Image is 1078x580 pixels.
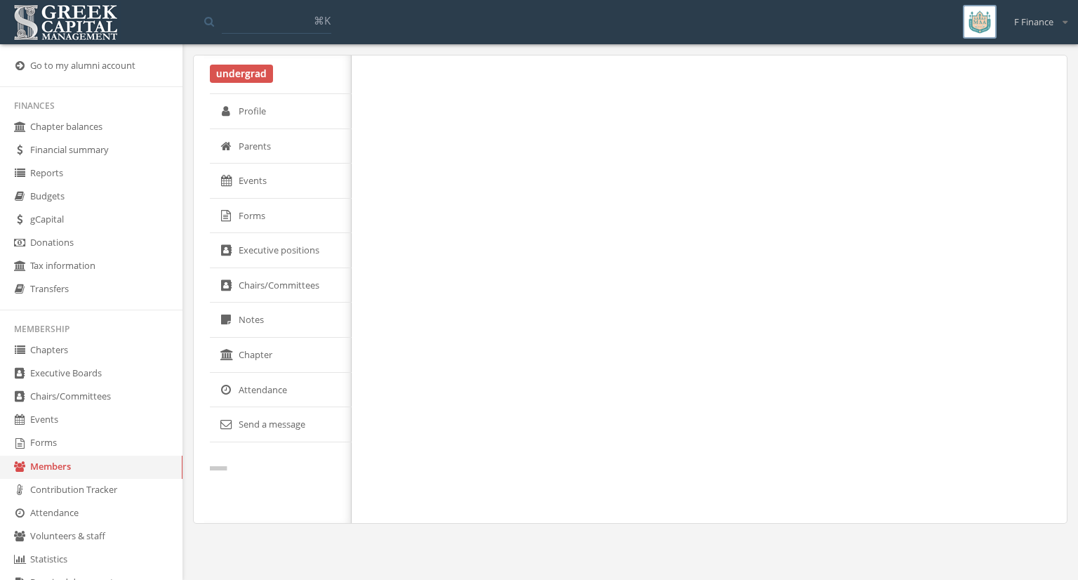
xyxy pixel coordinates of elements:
[1005,5,1067,29] div: F Finance
[210,199,352,234] a: Forms
[210,129,352,164] a: Parents
[210,268,352,303] a: Chairs/Committees
[210,407,352,442] a: Send a message
[210,303,352,338] a: Notes
[210,465,227,470] span: ---
[210,94,352,129] a: Profile
[210,373,352,408] a: Attendance
[210,338,352,373] a: Chapter
[210,65,273,83] span: undergrad
[1014,15,1053,29] span: F Finance
[314,13,331,27] span: ⌘K
[210,233,352,268] a: Executive positions
[210,164,352,199] a: Events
